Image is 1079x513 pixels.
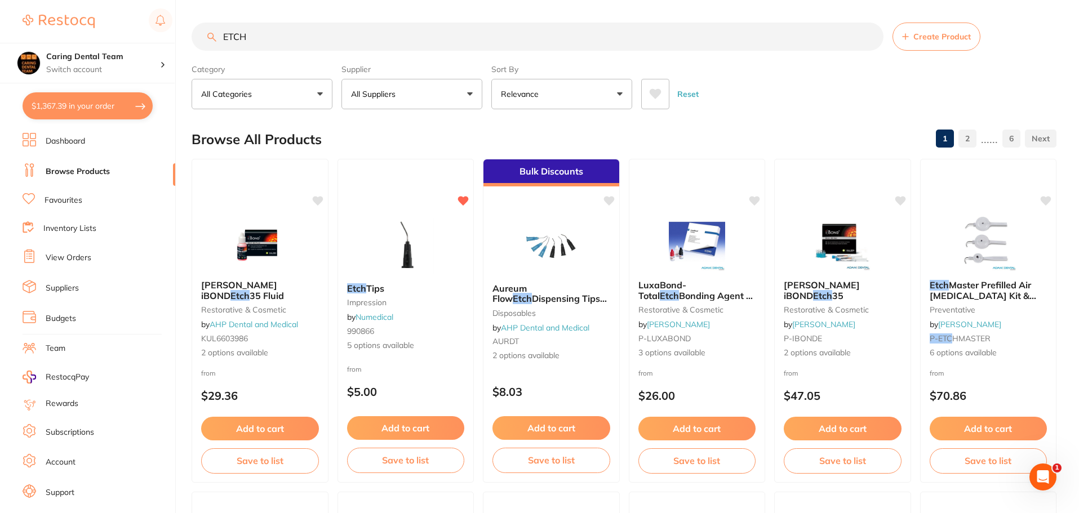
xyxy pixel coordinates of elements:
span: Master Prefilled Air [MEDICAL_DATA] Kit & Tips [930,279,1036,311]
span: by [784,319,855,329]
p: $47.05 [784,389,902,402]
span: from [347,365,362,373]
em: Etch [660,290,679,301]
label: Category [192,64,332,74]
p: All Suppliers [351,88,400,100]
b: Aureum Flow Etch Dispensing Tips Black [492,283,610,304]
small: preventative [930,305,1047,314]
button: Save to list [930,448,1047,473]
a: Inventory Lists [43,223,96,234]
img: Restocq Logo [23,15,95,28]
small: restorative & cosmetic [784,305,902,314]
button: Reset [674,79,702,109]
b: Kulzer iBOND Etch 35 [784,280,902,301]
p: $8.03 [492,385,610,398]
span: LuxaBond-Total [638,279,686,301]
span: P-LUXABOND [638,333,691,344]
em: Etch [513,293,532,304]
button: Save to list [201,448,319,473]
span: Create Product [913,32,971,41]
em: Etch [230,290,250,301]
span: RestocqPay [46,372,89,383]
a: AHP Dental and Medical [210,319,298,329]
span: [PERSON_NAME] iBOND [784,279,860,301]
span: Aureum Flow [492,283,527,304]
button: Save to list [784,448,902,473]
img: Kulzer iBOND Etch 35 [806,215,879,271]
a: View Orders [46,252,91,264]
a: Favourites [45,195,82,206]
h2: Browse All Products [192,132,322,148]
span: by [201,319,298,329]
p: All Categories [201,88,256,100]
img: Etch Master Prefilled Air Abrasion Kit & Tips [952,215,1025,271]
p: $26.00 [638,389,756,402]
span: 990866 [347,326,374,336]
small: restorative & cosmetic [201,305,319,314]
a: Team [46,343,65,354]
a: Restocq Logo [23,8,95,34]
button: Add to cart [638,417,756,440]
a: Browse Products [46,166,110,177]
a: RestocqPay [23,371,89,383]
span: KUL6603986 [201,333,248,344]
span: [PERSON_NAME] iBOND [201,279,277,301]
img: RestocqPay [23,371,36,383]
a: [PERSON_NAME] [647,319,710,329]
a: Numedical [356,312,393,322]
a: [PERSON_NAME] [792,319,855,329]
b: Etch Master Prefilled Air Abrasion Kit & Tips [930,280,1047,301]
span: 1 [1053,463,1062,472]
button: Add to cart [201,417,319,440]
span: by [638,319,710,329]
span: 2 options available [201,347,319,359]
span: HMASTER [952,333,991,344]
a: Subscriptions [46,427,94,438]
iframe: Intercom live chat [1029,463,1056,490]
b: Kulzer iBOND Etch 35 Fluid [201,280,319,301]
a: AHP Dental and Medical [501,323,589,333]
a: Rewards [46,398,78,409]
em: Etch [930,279,949,291]
img: Kulzer iBOND Etch 35 Fluid [223,215,296,271]
p: $70.86 [930,389,1047,402]
small: disposables [492,309,610,318]
p: Switch account [46,64,160,75]
button: Add to cart [930,417,1047,440]
img: LuxaBond-Total Etch Bonding Agent & Endobrushes [660,215,734,271]
button: Save to list [638,448,756,473]
a: Dashboard [46,136,85,147]
span: 6 options available [930,347,1047,359]
a: [PERSON_NAME] [938,319,1001,329]
small: impression [347,298,465,307]
span: from [638,369,653,377]
a: 6 [1002,127,1020,150]
a: 2 [958,127,976,150]
span: by [930,319,1001,329]
span: Bonding Agent & Endobrushes [638,290,753,311]
span: AURDT [492,336,519,346]
h4: Caring Dental Team [46,51,160,63]
label: Supplier [341,64,482,74]
p: ...... [981,132,998,145]
p: $29.36 [201,389,319,402]
a: 1 [936,127,954,150]
span: Tips [366,283,384,294]
button: Add to cart [784,417,902,440]
img: Caring Dental Team [17,52,40,74]
span: from [201,369,216,377]
button: Add to cart [492,416,610,440]
span: from [784,369,798,377]
button: All Suppliers [341,79,482,109]
span: from [930,369,944,377]
em: P-ETC [930,333,952,344]
span: 35 Fluid [250,290,284,301]
span: 2 options available [492,350,610,362]
input: Search Products [192,23,883,51]
a: Account [46,457,76,468]
button: Relevance [491,79,632,109]
span: 2 options available [784,347,902,359]
a: Support [46,487,74,498]
p: Relevance [501,88,543,100]
button: $1,367.39 in your order [23,92,153,119]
